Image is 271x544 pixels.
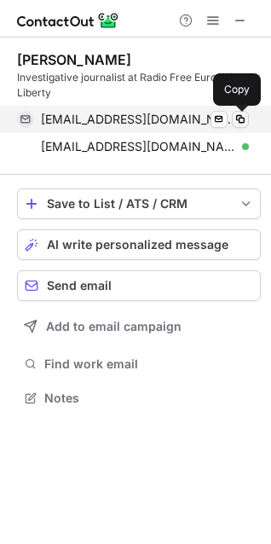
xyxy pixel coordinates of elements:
button: AI write personalized message [17,229,261,260]
span: Notes [44,391,254,406]
button: Find work email [17,352,261,376]
span: [EMAIL_ADDRESS][DOMAIN_NAME] [41,139,236,154]
button: save-profile-one-click [17,188,261,219]
div: Save to List / ATS / CRM [47,197,231,211]
div: Investigative journalist at Radio Free Europe/Radio Liberty [17,70,261,101]
span: [EMAIL_ADDRESS][DOMAIN_NAME] [41,112,236,127]
span: AI write personalized message [47,238,228,252]
span: Add to email campaign [46,320,182,333]
span: Send email [47,279,112,292]
button: Send email [17,270,261,301]
img: ContactOut v5.3.10 [17,10,119,31]
span: Find work email [44,356,254,372]
button: Notes [17,386,261,410]
div: [PERSON_NAME] [17,51,131,68]
button: Add to email campaign [17,311,261,342]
